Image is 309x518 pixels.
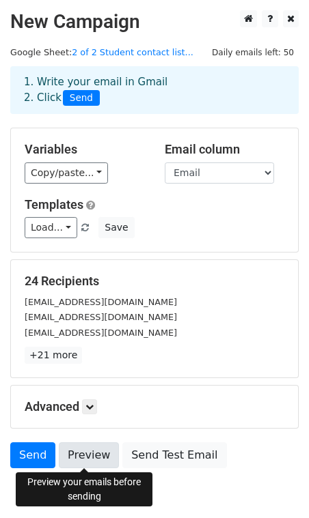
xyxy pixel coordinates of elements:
[25,347,82,364] a: +21 more
[165,142,284,157] h5: Email column
[25,399,284,414] h5: Advanced
[25,197,83,212] a: Templates
[25,297,177,307] small: [EMAIL_ADDRESS][DOMAIN_NAME]
[72,47,193,57] a: 2 of 2 Student contact list...
[25,217,77,238] a: Load...
[122,442,226,468] a: Send Test Email
[25,142,144,157] h5: Variables
[16,472,152,506] div: Preview your emails before sending
[25,162,108,184] a: Copy/paste...
[25,312,177,322] small: [EMAIL_ADDRESS][DOMAIN_NAME]
[207,47,299,57] a: Daily emails left: 50
[63,90,100,106] span: Send
[25,328,177,338] small: [EMAIL_ADDRESS][DOMAIN_NAME]
[10,10,299,33] h2: New Campaign
[98,217,134,238] button: Save
[207,45,299,60] span: Daily emails left: 50
[10,442,55,468] a: Send
[10,47,193,57] small: Google Sheet:
[25,274,284,289] h5: 24 Recipients
[59,442,119,468] a: Preview
[14,74,295,106] div: 1. Write your email in Gmail 2. Click
[241,452,309,518] iframe: Chat Widget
